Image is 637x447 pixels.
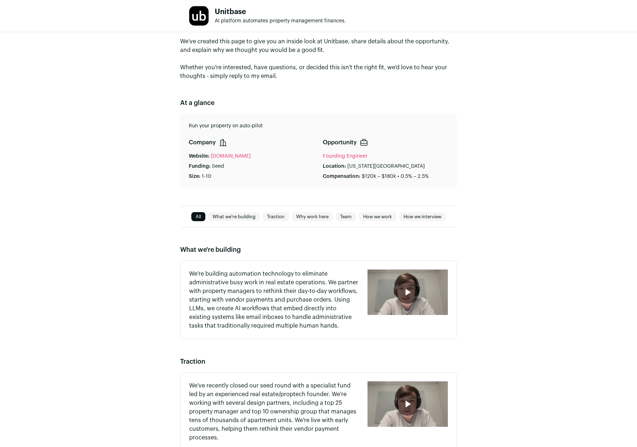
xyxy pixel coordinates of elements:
[189,163,210,170] p: Funding:
[189,138,216,147] p: Company
[202,173,211,180] p: 1-10
[212,163,224,170] p: Seed
[399,212,446,221] a: How we interview
[189,153,209,160] p: Website:
[362,173,429,180] p: $120k – $180k • 0.5% – 2.5%
[323,163,346,170] p: Location:
[336,212,356,221] a: Team
[189,122,448,130] p: Run your property on auto-pilot
[189,173,200,180] p: Size:
[191,212,205,221] a: All
[180,356,457,367] h2: Traction
[347,163,425,170] p: [US_STATE][GEOGRAPHIC_DATA]
[208,212,260,221] a: What we're building
[189,269,359,330] p: We're building automation technology to eliminate administrative busy work in real estate operati...
[211,153,251,160] a: [DOMAIN_NAME]
[180,245,457,255] h2: What we're building
[323,138,357,147] p: Opportunity
[180,98,457,108] h2: At a glance
[292,212,333,221] a: Why work here
[323,173,360,180] p: Compensation:
[215,18,346,23] span: AI platform automates property management finances.
[263,212,289,221] a: Traction
[189,6,209,26] img: 180d8d1040b0dd663c9337dc679c1304ca7ec8217767d6a0a724e31ff9c1dc78.jpg
[323,154,367,159] a: Founding Engineer
[359,212,396,221] a: How we work
[215,8,346,16] h1: Unitbase
[180,20,457,80] p: I reached out because I thought you'd be a good for the Founding Engineer role at Unitbase. We've...
[189,381,359,442] p: We've recently closed our seed round with a specialist fund led by an experienced real estate/pro...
